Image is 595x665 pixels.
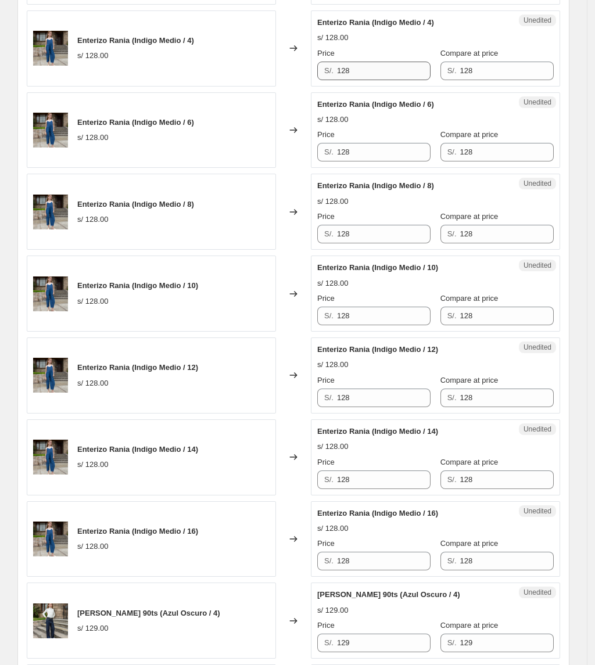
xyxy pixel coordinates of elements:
span: Price [317,621,335,630]
div: s/ 128.00 [317,441,349,452]
span: S/. [447,229,457,238]
span: Enterizo Rania (Indigo Medio / 14) [317,427,438,436]
span: Compare at price [440,376,499,384]
div: s/ 128.00 [77,50,109,62]
span: Enterizo Rania (Indigo Medio / 12) [317,345,438,354]
span: Compare at price [440,539,499,548]
span: Enterizo Rania (Indigo Medio / 16) [317,509,438,517]
span: Price [317,376,335,384]
span: S/. [447,556,457,565]
span: S/. [324,393,334,402]
img: Q7A9428_80x.png [33,358,68,393]
span: [PERSON_NAME] 90ts (Azul Oscuro / 4) [77,609,220,617]
span: Enterizo Rania (Indigo Medio / 14) [77,445,198,454]
span: Price [317,130,335,139]
div: s/ 128.00 [317,114,349,125]
span: S/. [447,311,457,320]
span: Unedited [524,506,551,516]
div: s/ 128.00 [317,196,349,207]
span: Enterizo Rania (Indigo Medio / 4) [77,36,194,45]
img: Q7A9428_80x.png [33,113,68,148]
span: Price [317,294,335,303]
span: S/. [324,556,334,565]
span: S/. [324,66,334,75]
span: Price [317,458,335,466]
span: Unedited [524,425,551,434]
span: Enterizo Rania (Indigo Medio / 10) [317,263,438,272]
span: S/. [324,638,334,647]
span: Compare at price [440,49,499,57]
img: Q7A9428_80x.png [33,31,68,66]
div: s/ 128.00 [77,378,109,389]
img: Q7A0172_000af9d0-7b4f-4b77-99a5-4533e062babe_80x.png [33,603,68,638]
span: Unedited [524,588,551,597]
span: S/. [324,311,334,320]
span: Unedited [524,343,551,352]
div: s/ 128.00 [77,459,109,470]
span: [PERSON_NAME] 90ts (Azul Oscuro / 4) [317,590,460,599]
span: S/. [447,393,457,402]
div: s/ 128.00 [77,541,109,552]
span: Compare at price [440,212,499,221]
span: Price [317,49,335,57]
img: Q7A9428_80x.png [33,195,68,229]
span: Unedited [524,98,551,107]
span: Enterizo Rania (Indigo Medio / 12) [77,363,198,372]
span: Price [317,539,335,548]
span: Price [317,212,335,221]
span: S/. [324,148,334,156]
div: s/ 128.00 [317,278,349,289]
span: S/. [324,229,334,238]
div: s/ 128.00 [317,359,349,371]
span: Compare at price [440,621,499,630]
span: S/. [447,475,457,484]
span: S/. [447,638,457,647]
span: Enterizo Rania (Indigo Medio / 4) [317,18,434,27]
span: Enterizo Rania (Indigo Medio / 8) [317,181,434,190]
span: Compare at price [440,458,499,466]
span: Unedited [524,16,551,25]
span: Compare at price [440,294,499,303]
img: Q7A9428_80x.png [33,522,68,556]
span: Enterizo Rania (Indigo Medio / 6) [317,100,434,109]
span: Enterizo Rania (Indigo Medio / 16) [77,527,198,535]
span: Enterizo Rania (Indigo Medio / 6) [77,118,194,127]
div: s/ 128.00 [77,132,109,143]
span: S/. [447,148,457,156]
div: s/ 128.00 [317,523,349,534]
span: S/. [324,475,334,484]
div: s/ 129.00 [317,605,349,616]
img: Q7A9428_80x.png [33,276,68,311]
span: Unedited [524,179,551,188]
div: s/ 128.00 [317,32,349,44]
img: Q7A9428_80x.png [33,440,68,475]
span: Enterizo Rania (Indigo Medio / 8) [77,200,194,209]
span: Unedited [524,261,551,270]
span: Compare at price [440,130,499,139]
div: s/ 128.00 [77,296,109,307]
span: S/. [447,66,457,75]
div: s/ 128.00 [77,214,109,225]
span: Enterizo Rania (Indigo Medio / 10) [77,281,198,290]
div: s/ 129.00 [77,623,109,634]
